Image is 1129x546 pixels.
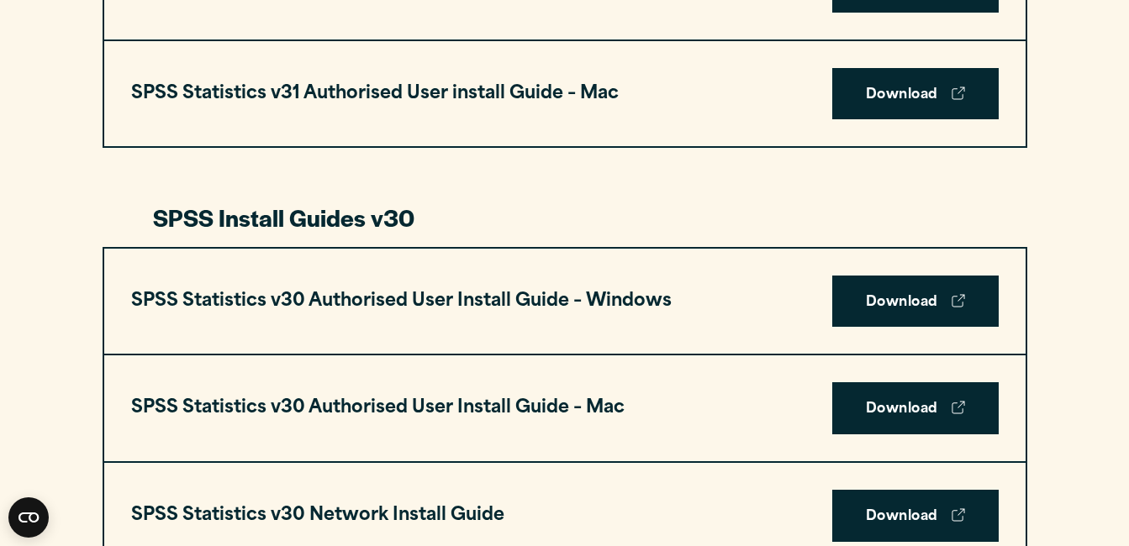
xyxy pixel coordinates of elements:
[8,497,49,538] button: Open CMP widget
[832,68,999,120] a: Download
[131,500,504,532] h3: SPSS Statistics v30 Network Install Guide
[131,392,625,424] h3: SPSS Statistics v30 Authorised User Install Guide – Mac
[131,78,619,110] h3: SPSS Statistics v31 Authorised User install Guide – Mac
[832,382,999,434] a: Download
[153,202,977,234] h3: SPSS Install Guides v30
[832,276,999,328] a: Download
[131,286,672,318] h3: SPSS Statistics v30 Authorised User Install Guide – Windows
[832,490,999,542] a: Download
